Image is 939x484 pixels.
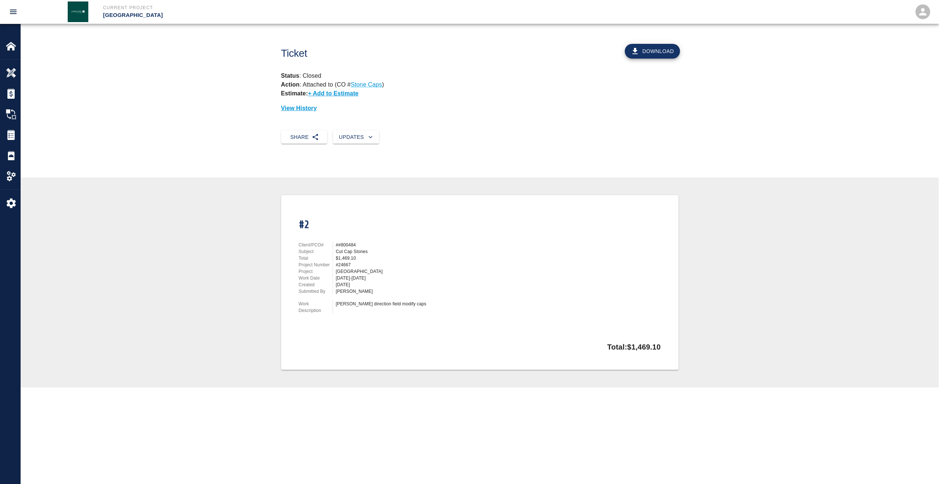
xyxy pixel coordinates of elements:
[281,130,327,144] button: Share
[299,288,333,295] p: Submitted By
[351,81,382,88] a: Stone Caps
[336,288,537,295] div: [PERSON_NAME]
[281,71,678,80] p: : Closed
[308,90,359,97] p: + Add to Estimate
[336,248,537,255] div: Cut Cap Stones
[281,81,384,88] p: : Attached to (CO # )
[336,255,537,262] div: $1,469.10
[336,268,537,275] div: [GEOGRAPHIC_DATA]
[299,248,333,255] p: Subject
[336,275,537,281] div: [DATE]-[DATE]
[299,219,537,231] h1: #2
[299,255,333,262] p: Total
[299,281,333,288] p: Created
[299,268,333,275] p: Project
[103,4,509,11] p: Current Project
[336,301,537,307] div: [PERSON_NAME] direction field modify caps
[103,11,509,20] p: [GEOGRAPHIC_DATA]
[299,275,333,281] p: Work Date
[281,104,678,113] p: View History
[299,262,333,268] p: Project Number
[336,242,537,248] div: ##800484
[625,44,680,59] button: Download
[281,81,300,88] strong: Action
[68,1,88,22] img: Janeiro Inc
[4,3,22,21] button: open drawer
[607,338,660,353] p: Total: $1,469.10
[299,242,333,248] p: Client/PCO#
[333,130,379,144] button: Updates
[336,262,537,268] div: #24667
[281,90,308,97] strong: Estimate:
[281,73,300,79] strong: Status
[299,301,333,314] p: Work Description
[336,281,537,288] div: [DATE]
[281,48,510,60] h1: Ticket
